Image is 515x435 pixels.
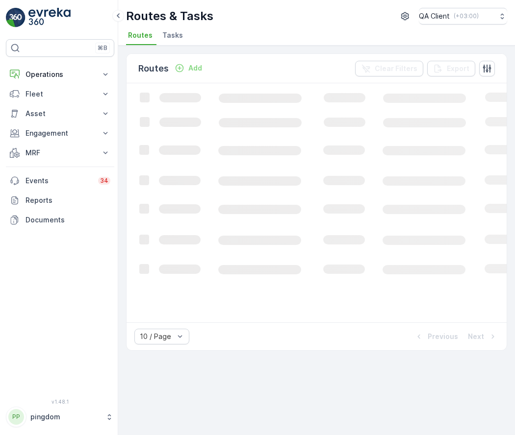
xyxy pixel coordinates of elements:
p: Events [26,176,92,186]
p: 34 [100,177,108,185]
p: Reports [26,195,110,205]
button: Export [427,61,475,76]
p: Next [468,332,484,341]
button: Operations [6,65,114,84]
span: v 1.48.1 [6,399,114,405]
p: Fleet [26,89,95,99]
button: Asset [6,104,114,123]
p: Routes & Tasks [126,8,213,24]
a: Events34 [6,171,114,191]
button: MRF [6,143,114,163]
p: Add [188,63,202,73]
button: Fleet [6,84,114,104]
p: ⌘B [98,44,107,52]
p: pingdom [30,412,101,422]
button: Previous [413,331,459,342]
span: Tasks [162,30,183,40]
p: Documents [26,215,110,225]
a: Reports [6,191,114,210]
p: Routes [138,62,169,75]
a: Documents [6,210,114,230]
span: Routes [128,30,153,40]
img: logo [6,8,26,27]
p: QA Client [419,11,450,21]
button: Next [467,331,499,342]
button: Add [171,62,206,74]
div: PP [8,409,24,425]
p: Operations [26,70,95,79]
p: Asset [26,109,95,119]
img: logo_light-DOdMpM7g.png [28,8,71,27]
p: Export [447,64,469,73]
p: MRF [26,148,95,158]
button: Engagement [6,123,114,143]
p: ( +03:00 ) [454,12,479,20]
button: QA Client(+03:00) [419,8,507,24]
button: PPpingdom [6,407,114,427]
p: Clear Filters [375,64,417,73]
button: Clear Filters [355,61,423,76]
p: Engagement [26,128,95,138]
p: Previous [428,332,458,341]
